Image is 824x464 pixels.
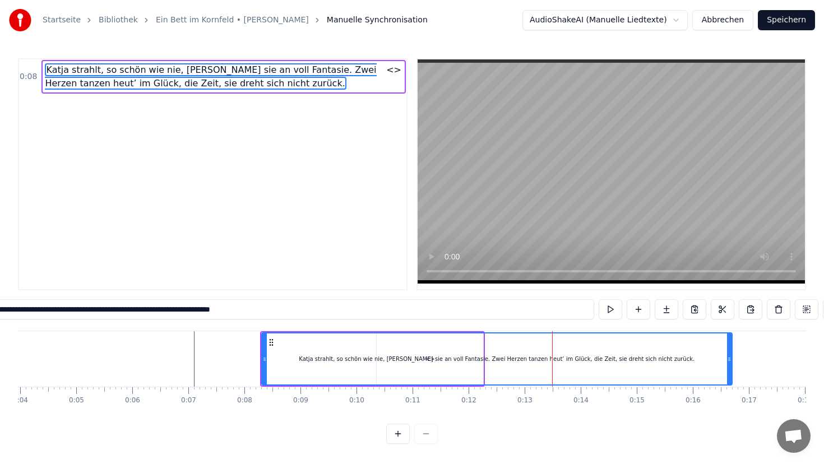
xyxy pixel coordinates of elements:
a: Bibliothek [99,15,138,26]
div: 0:06 [125,396,140,405]
span: Katja strahlt, so schön wie nie, [PERSON_NAME] sie an voll Fantasie. Zwei Herzen tanzen heut’ im ... [45,63,376,90]
div: 0:18 [798,396,813,405]
div: 0:09 [293,396,308,405]
a: Startseite [43,15,81,26]
div: 0:07 [181,396,196,405]
div: 0:16 [686,396,701,405]
nav: breadcrumb [43,15,428,26]
div: 0:13 [517,396,533,405]
span: <> [385,63,402,76]
button: Speichern [758,10,815,30]
div: 0:05 [69,396,84,405]
span: Manuelle Synchronisation [327,15,428,26]
button: Abbrechen [692,10,753,30]
div: 0:04 [13,396,28,405]
div: 0:12 [461,396,476,405]
div: 0:14 [573,396,589,405]
div: 0:17 [742,396,757,405]
a: Ein Bett im Kornfeld • [PERSON_NAME] [156,15,309,26]
div: 0:15 [629,396,645,405]
span: 0:08 [20,71,37,82]
img: youka [9,9,31,31]
div: 0:11 [405,396,420,405]
div: 0:10 [349,396,364,405]
div: Katja strahlt, so schön wie nie, [PERSON_NAME] sie an voll Fantasie. Zwei Herzen tanzen heut’ im ... [299,355,695,363]
div: Chat öffnen [777,419,811,453]
div: 0:08 [237,396,252,405]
